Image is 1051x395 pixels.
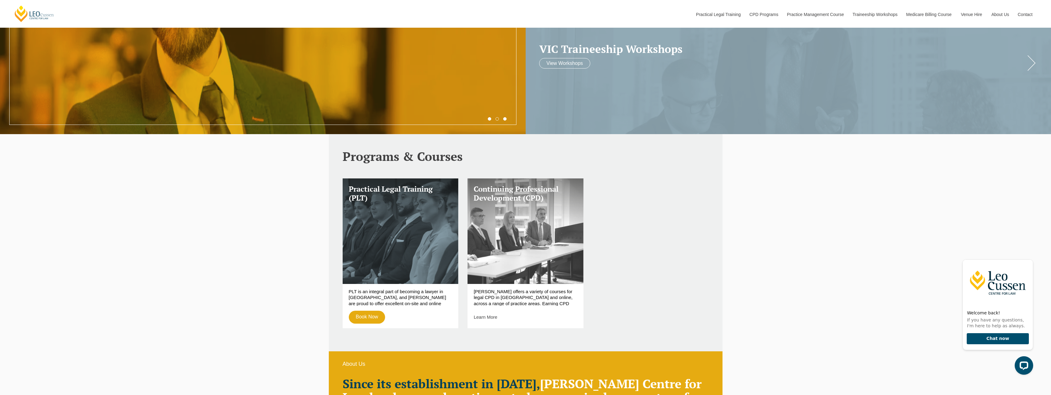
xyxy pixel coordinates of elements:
h6: About Us [343,361,709,367]
a: Practical Legal Training (PLT) [343,178,459,284]
a: Medicare Billing Course [902,1,956,28]
h3: Continuing Professional Development (CPD) [474,185,577,202]
strong: Since its establishment in [DATE], [343,375,540,392]
p: PLT is an integral part of becoming a lawyer in [GEOGRAPHIC_DATA], and [PERSON_NAME] are proud to... [349,289,452,306]
a: Contact [1013,1,1037,28]
iframe: LiveChat chat widget [957,248,1036,380]
a: VIC Traineeship Workshops [539,43,1025,55]
a: Practice Management Course [782,1,848,28]
a: Continuing Professional Development (CPD) [468,178,583,284]
button: 3 [503,117,507,121]
a: About Us [987,1,1013,28]
p: [PERSON_NAME] offers a variety of courses for legal CPD in [GEOGRAPHIC_DATA] and online, across a... [474,289,577,306]
a: Practical Legal Training [691,1,745,28]
h3: Practical Legal Training (PLT) [349,185,452,202]
a: Learn More [474,314,497,320]
a: View Workshops [539,58,591,68]
button: 2 [496,117,499,121]
h2: Programs & Courses [343,150,709,163]
a: Book Now [349,311,385,324]
a: [PERSON_NAME] Centre for Law [14,5,55,22]
button: 1 [488,117,491,121]
a: Venue Hire [956,1,987,28]
a: Traineeship Workshops [848,1,902,28]
a: CPD Programs [745,1,782,28]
